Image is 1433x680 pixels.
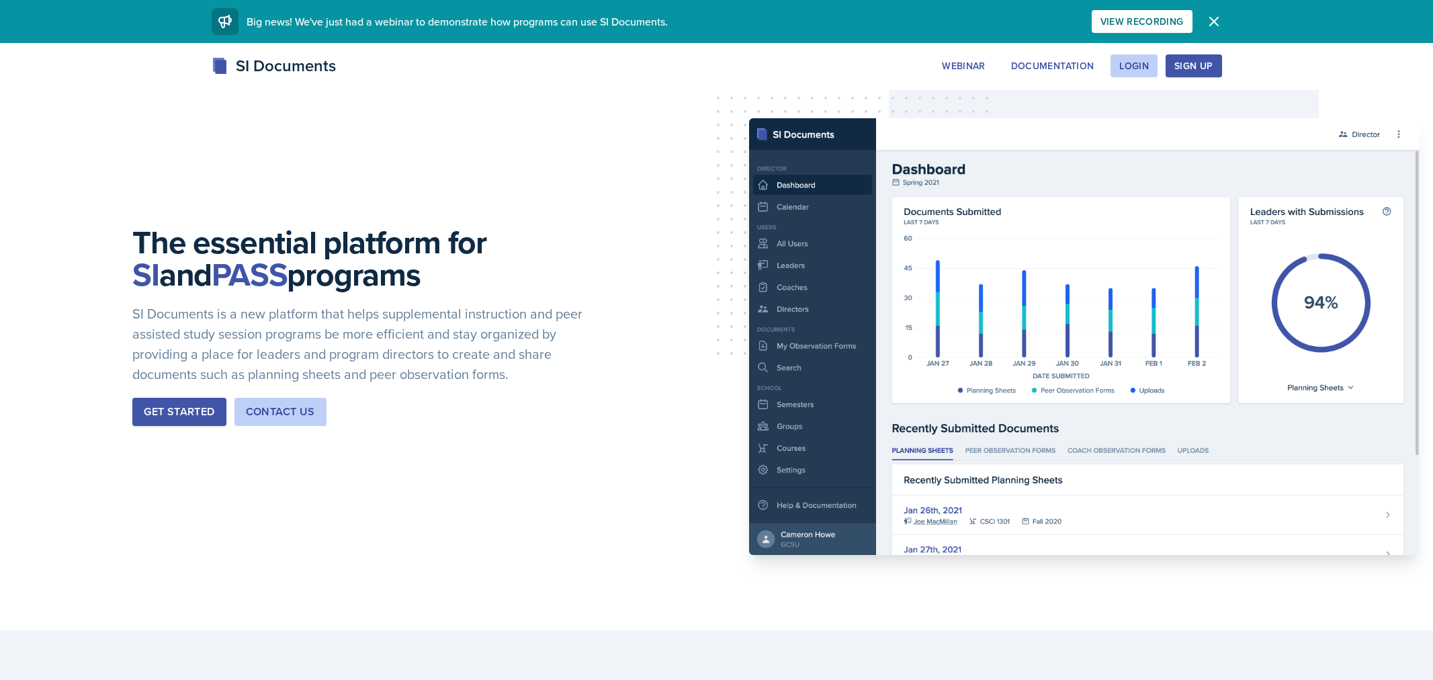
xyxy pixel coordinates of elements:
div: Get Started [144,404,214,420]
button: Sign Up [1166,54,1221,77]
div: Webinar [942,60,985,71]
span: Big news! We've just had a webinar to demonstrate how programs can use SI Documents. [247,14,668,29]
button: View Recording [1092,10,1192,33]
button: Documentation [1002,54,1103,77]
div: Sign Up [1174,60,1213,71]
button: Login [1111,54,1158,77]
div: Documentation [1011,60,1094,71]
button: Get Started [132,398,226,426]
div: View Recording [1100,16,1184,27]
button: Contact Us [234,398,327,426]
div: SI Documents [212,54,336,78]
button: Webinar [933,54,994,77]
div: Contact Us [246,404,315,420]
div: Login [1119,60,1149,71]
